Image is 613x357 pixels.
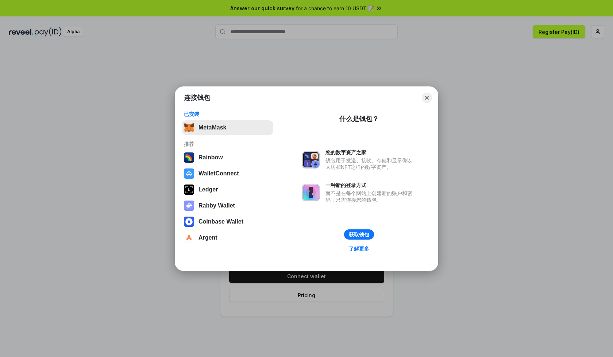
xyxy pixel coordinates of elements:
[182,198,273,213] button: Rabby Wallet
[325,149,416,156] div: 您的数字资产之家
[198,170,239,177] div: WalletConnect
[339,115,379,123] div: 什么是钱包？
[325,157,416,170] div: 钱包用于发送、接收、存储和显示像以太坊和NFT这样的数字资产。
[198,202,235,209] div: Rabby Wallet
[184,141,271,147] div: 推荐
[198,234,217,241] div: Argent
[182,120,273,135] button: MetaMask
[182,182,273,197] button: Ledger
[182,214,273,229] button: Coinbase Wallet
[184,93,210,102] h1: 连接钱包
[325,190,416,203] div: 而不是在每个网站上创建新的账户和密码，只需连接您的钱包。
[325,182,416,189] div: 一种新的登录方式
[184,233,194,243] img: svg+xml,%3Csvg%20width%3D%2228%22%20height%3D%2228%22%20viewBox%3D%220%200%2028%2028%22%20fill%3D...
[182,166,273,181] button: WalletConnect
[184,185,194,195] img: svg+xml,%3Csvg%20xmlns%3D%22http%3A%2F%2Fwww.w3.org%2F2000%2Fsvg%22%20width%3D%2228%22%20height%3...
[182,150,273,165] button: Rainbow
[184,201,194,211] img: svg+xml,%3Csvg%20xmlns%3D%22http%3A%2F%2Fwww.w3.org%2F2000%2Fsvg%22%20fill%3D%22none%22%20viewBox...
[198,186,218,193] div: Ledger
[184,152,194,163] img: svg+xml,%3Csvg%20width%3D%22120%22%20height%3D%22120%22%20viewBox%3D%220%200%20120%20120%22%20fil...
[198,154,223,161] div: Rainbow
[184,168,194,179] img: svg+xml,%3Csvg%20width%3D%2228%22%20height%3D%2228%22%20viewBox%3D%220%200%2028%2028%22%20fill%3D...
[198,124,226,131] div: MetaMask
[344,244,374,253] a: 了解更多
[302,151,320,168] img: svg+xml,%3Csvg%20xmlns%3D%22http%3A%2F%2Fwww.w3.org%2F2000%2Fsvg%22%20fill%3D%22none%22%20viewBox...
[349,231,369,238] div: 获取钱包
[184,111,271,117] div: 已安装
[184,123,194,133] img: svg+xml,%3Csvg%20fill%3D%22none%22%20height%3D%2233%22%20viewBox%3D%220%200%2035%2033%22%20width%...
[302,184,320,201] img: svg+xml,%3Csvg%20xmlns%3D%22http%3A%2F%2Fwww.w3.org%2F2000%2Fsvg%22%20fill%3D%22none%22%20viewBox...
[198,218,243,225] div: Coinbase Wallet
[422,93,432,103] button: Close
[182,230,273,245] button: Argent
[349,245,369,252] div: 了解更多
[344,229,374,240] button: 获取钱包
[184,217,194,227] img: svg+xml,%3Csvg%20width%3D%2228%22%20height%3D%2228%22%20viewBox%3D%220%200%2028%2028%22%20fill%3D...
